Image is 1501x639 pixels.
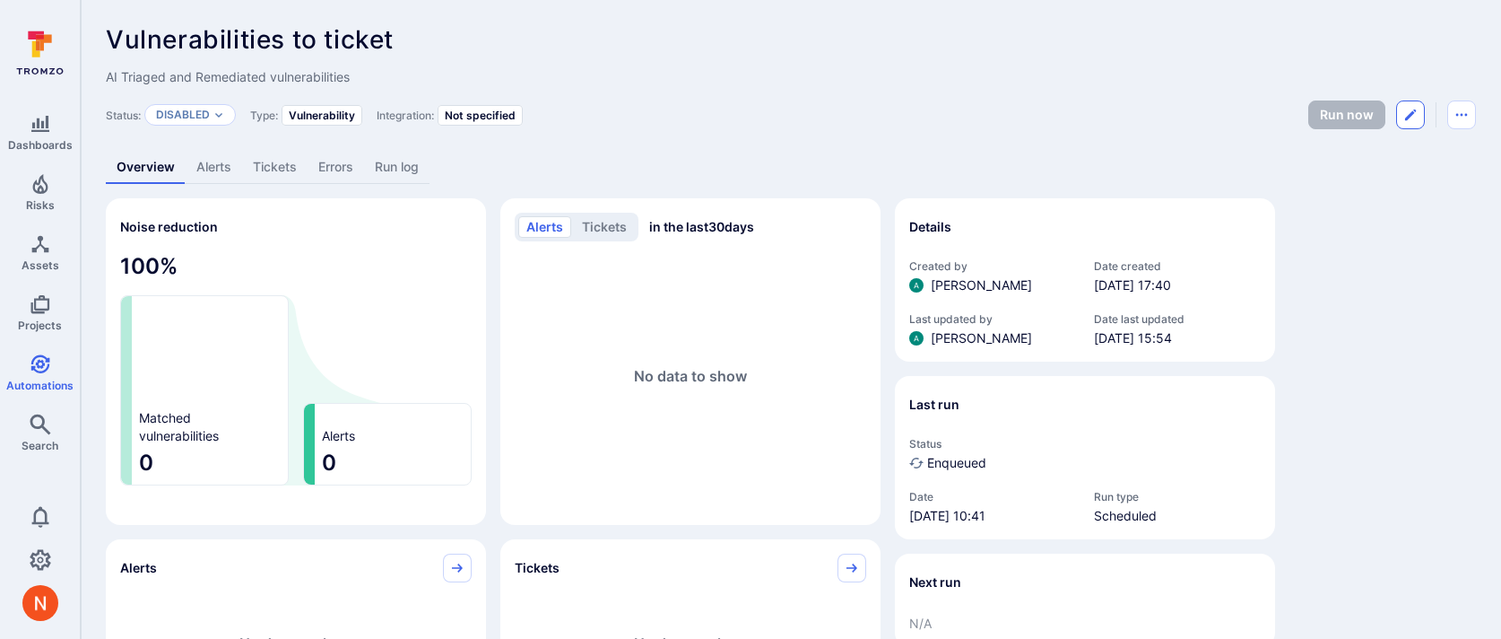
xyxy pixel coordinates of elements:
[250,109,278,122] span: Type:
[242,151,308,184] a: Tickets
[1094,507,1261,525] span: Scheduled
[22,439,58,452] span: Search
[106,151,186,184] a: Overview
[106,68,1476,86] span: Edit description
[1396,101,1425,129] button: Edit automation
[22,585,58,621] img: ACg8ocIprwjrgDQnDsNSk9Ghn5p5-B8DpAKWoJ5Gi9syOE4K59tr4Q=s96-c
[322,427,355,445] span: Alerts
[377,109,434,122] span: Integration:
[909,331,924,346] div: Arjan Dehar
[927,454,986,472] span: Enqueued
[909,331,924,346] img: ACg8ocLSa5mPYBaXNx3eFu_EmspyJX0laNWN7cXOFirfQ7srZveEpg=s96-c
[139,449,281,477] span: 0
[22,585,58,621] div: Neeren Patki
[931,276,1032,294] span: [PERSON_NAME]
[139,409,219,445] span: Matched vulnerabilities
[1094,490,1261,503] span: Run type
[1094,276,1261,294] span: [DATE] 17:40
[322,449,464,477] span: 0
[649,218,754,236] span: in the last 30 days
[282,105,362,126] div: Vulnerability
[1094,259,1261,273] span: Date created
[120,559,157,577] span: Alerts
[186,151,242,184] a: Alerts
[909,218,951,236] h2: Details
[1308,101,1385,129] button: Run automation
[909,490,1076,503] span: Date
[26,198,55,212] span: Risks
[518,216,571,238] button: alerts
[909,278,924,293] div: Arjan Dehar
[909,312,1076,326] span: Last updated by
[106,24,394,55] span: Vulnerabilities to ticket
[308,151,364,184] a: Errors
[1447,101,1476,129] button: Automation menu
[931,329,1032,347] span: [PERSON_NAME]
[909,259,1076,273] span: Created by
[500,198,881,525] div: Alerts/Tickets trend
[445,109,516,122] span: Not specified
[515,559,560,577] span: Tickets
[364,151,429,184] a: Run log
[22,258,59,272] span: Assets
[8,138,73,152] span: Dashboards
[909,437,1261,451] span: Status
[106,151,1476,184] div: Automation tabs
[909,615,1261,633] span: N/A
[120,219,218,234] span: Noise reduction
[213,109,224,120] button: Expand dropdown
[909,507,1076,525] span: [DATE] 10:41
[106,109,141,122] span: Status:
[909,396,959,414] h2: Last run
[1094,312,1261,326] span: Date last updated
[18,319,62,332] span: Projects
[120,252,472,281] span: 100 %
[895,198,1275,362] section: Details widget
[156,108,210,122] button: Disabled
[6,379,74,392] span: Automations
[909,278,924,293] img: ACg8ocLSa5mPYBaXNx3eFu_EmspyJX0laNWN7cXOFirfQ7srZveEpg=s96-c
[574,216,635,238] button: tickets
[909,573,961,591] h2: Next run
[895,376,1275,539] section: Last run widget
[634,367,747,385] span: No data to show
[1094,329,1261,347] span: [DATE] 15:54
